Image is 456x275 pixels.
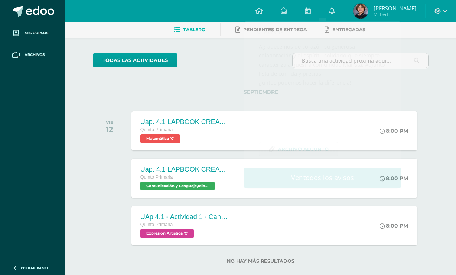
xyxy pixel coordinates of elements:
[140,166,229,173] div: Uap. 4.1 LAPBOOK CREATIVO
[106,120,113,125] div: VIE
[232,89,290,95] span: SEPTIEMBRE
[140,175,173,180] span: Quinto Primaria
[140,222,173,227] span: Quinto Primaria
[93,53,177,67] a: todas las Actividades
[106,125,113,134] div: 12
[140,118,229,126] div: Uap. 4.1 LAPBOOK CREATIVO
[244,168,401,188] a: Ver todos los avisos
[6,44,59,66] a: Archivos
[380,222,408,229] div: 8:00 PM
[374,11,416,17] span: Mi Perfil
[140,182,215,190] span: Comunicación y Lenguaje,Idioma Español 'C'
[93,258,429,264] label: No hay más resultados
[140,229,194,238] span: Expresión Artística 'C'
[21,265,49,271] span: Cerrar panel
[140,127,173,132] span: Quinto Primaria
[140,213,229,221] div: UAp 4.1 - Actividad 1 - Canción "Soy [PERSON_NAME]" parte 1/Arte Popo - [PERSON_NAME]
[174,24,205,36] a: Tablero
[264,27,284,36] span: Avisos
[374,4,416,12] span: [PERSON_NAME]
[25,52,45,58] span: Archivos
[6,22,59,44] a: Mis cursos
[235,24,307,36] a: Pendientes de entrega
[278,142,329,156] span: Archivo Adjunto
[353,4,368,19] img: eda5acd225292b3d3b72115f61307200.png
[25,30,48,36] span: Mis cursos
[140,134,180,143] span: Matemática 'C'
[183,27,205,32] span: Tablero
